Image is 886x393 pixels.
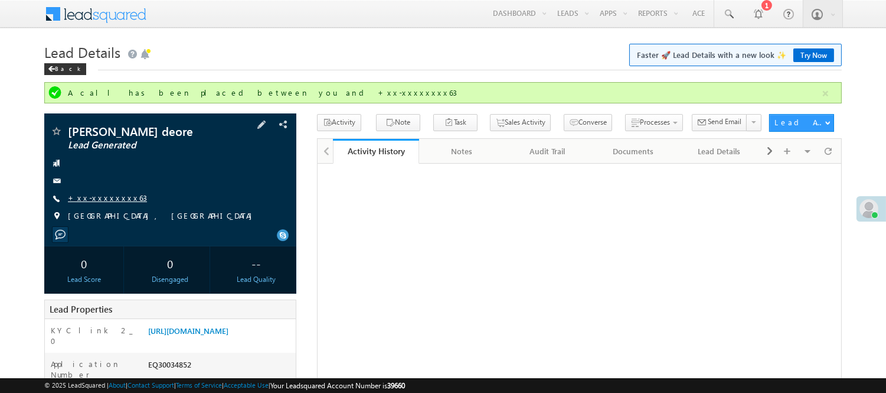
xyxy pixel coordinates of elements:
[708,116,742,127] span: Send Email
[148,326,228,336] a: [URL][DOMAIN_NAME]
[50,303,112,315] span: Lead Properties
[68,125,224,137] span: [PERSON_NAME] deore
[514,144,580,158] div: Audit Trail
[625,114,683,131] button: Processes
[176,381,222,389] a: Terms of Service
[270,381,405,390] span: Your Leadsquared Account Number is
[47,274,120,285] div: Lead Score
[433,114,478,131] button: Task
[68,139,224,151] span: Lead Generated
[376,114,420,131] button: Note
[640,118,670,126] span: Processes
[51,359,136,380] label: Application Number
[44,63,86,75] div: Back
[490,114,551,131] button: Sales Activity
[676,139,762,164] a: Lead Details
[419,139,505,164] a: Notes
[68,87,820,98] div: A call has been placed between you and +xx-xxxxxxxx63
[505,139,590,164] a: Audit Trail
[127,381,174,389] a: Contact Support
[637,49,834,61] span: Faster 🚀 Lead Details with a new look ✨
[774,117,825,128] div: Lead Actions
[793,48,834,62] a: Try Now
[686,144,751,158] div: Lead Details
[68,210,258,222] span: [GEOGRAPHIC_DATA], [GEOGRAPHIC_DATA]
[220,274,293,285] div: Lead Quality
[342,145,410,157] div: Activity History
[133,252,207,274] div: 0
[51,325,136,346] label: KYC link 2_0
[68,193,147,203] a: +xx-xxxxxxxx63
[317,114,361,131] button: Activity
[333,139,419,164] a: Activity History
[224,381,269,389] a: Acceptable Use
[429,144,494,158] div: Notes
[220,252,293,274] div: --
[692,114,747,131] button: Send Email
[600,144,666,158] div: Documents
[44,43,120,61] span: Lead Details
[109,381,126,389] a: About
[387,381,405,390] span: 39660
[133,274,207,285] div: Disengaged
[44,380,405,391] span: © 2025 LeadSquared | | | | |
[769,114,834,132] button: Lead Actions
[591,139,676,164] a: Documents
[145,359,296,375] div: EQ30034852
[44,63,92,73] a: Back
[47,252,120,274] div: 0
[564,114,612,131] button: Converse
